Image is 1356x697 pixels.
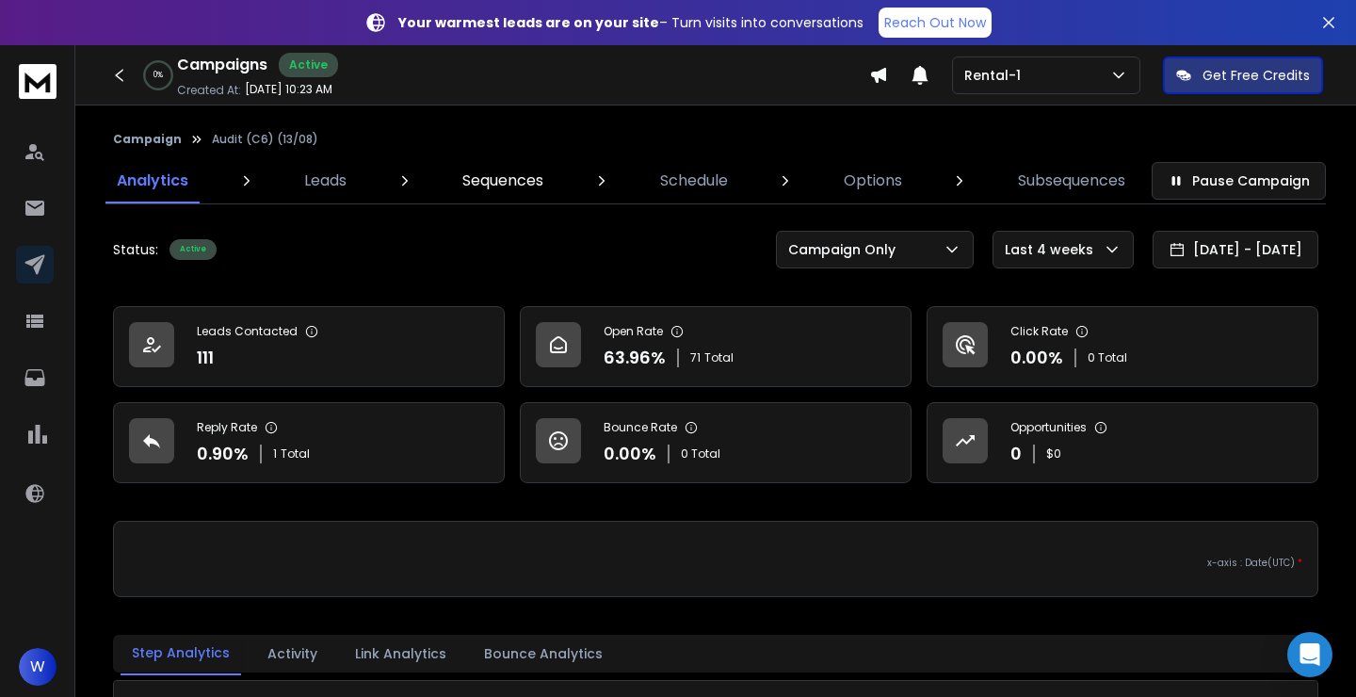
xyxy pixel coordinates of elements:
[344,633,458,674] button: Link Analytics
[704,350,734,365] span: Total
[832,158,913,203] a: Options
[113,132,182,147] button: Campaign
[1163,57,1323,94] button: Get Free Credits
[19,648,56,686] button: W
[113,402,505,483] a: Reply Rate0.90%1Total
[1287,632,1332,677] div: Open Intercom Messenger
[788,240,903,259] p: Campaign Only
[690,350,701,365] span: 71
[1010,324,1068,339] p: Click Rate
[197,324,298,339] p: Leads Contacted
[660,170,728,192] p: Schedule
[19,64,56,99] img: logo
[964,66,1028,85] p: Rental-1
[398,13,864,32] p: – Turn visits into conversations
[121,632,241,675] button: Step Analytics
[256,633,329,674] button: Activity
[169,239,217,260] div: Active
[1153,231,1318,268] button: [DATE] - [DATE]
[281,446,310,462] span: Total
[604,441,656,467] p: 0.00 %
[212,132,318,147] p: Audit (C6) (13/08)
[1005,240,1101,259] p: Last 4 weeks
[462,170,543,192] p: Sequences
[1010,345,1063,371] p: 0.00 %
[273,446,277,462] span: 1
[113,306,505,387] a: Leads Contacted111
[279,53,338,77] div: Active
[105,158,200,203] a: Analytics
[884,13,986,32] p: Reach Out Now
[113,240,158,259] p: Status:
[1010,420,1087,435] p: Opportunities
[129,556,1302,570] p: x-axis : Date(UTC)
[1046,446,1061,462] p: $ 0
[197,345,214,371] p: 111
[520,306,912,387] a: Open Rate63.96%71Total
[1010,441,1022,467] p: 0
[1018,170,1125,192] p: Subsequences
[117,170,188,192] p: Analytics
[520,402,912,483] a: Bounce Rate0.00%0 Total
[293,158,358,203] a: Leads
[649,158,739,203] a: Schedule
[604,345,666,371] p: 63.96 %
[1152,162,1326,200] button: Pause Campaign
[844,170,902,192] p: Options
[398,13,659,32] strong: Your warmest leads are on your site
[304,170,347,192] p: Leads
[1203,66,1310,85] p: Get Free Credits
[197,420,257,435] p: Reply Rate
[604,420,677,435] p: Bounce Rate
[1007,158,1137,203] a: Subsequences
[197,441,249,467] p: 0.90 %
[681,446,720,462] p: 0 Total
[451,158,555,203] a: Sequences
[473,633,614,674] button: Bounce Analytics
[604,324,663,339] p: Open Rate
[1088,350,1127,365] p: 0 Total
[177,83,241,98] p: Created At:
[927,306,1318,387] a: Click Rate0.00%0 Total
[177,54,267,76] h1: Campaigns
[153,70,163,81] p: 0 %
[245,82,332,97] p: [DATE] 10:23 AM
[879,8,992,38] a: Reach Out Now
[927,402,1318,483] a: Opportunities0$0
